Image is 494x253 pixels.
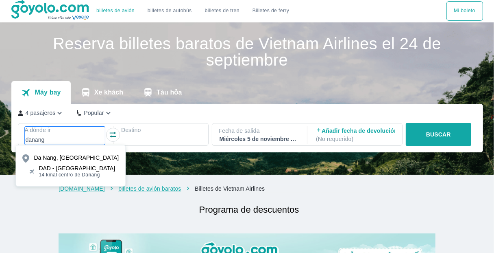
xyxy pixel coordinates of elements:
a: billetes de avión [96,8,135,14]
font: billetes de autobús [148,8,192,13]
font: 14 km [39,172,53,178]
button: Popular [77,109,112,117]
button: 4 pasajeros [18,109,64,117]
div: pestañas de transporte [11,81,192,104]
font: al centro de Danang [53,172,100,178]
nav: pan rallado [59,185,435,193]
a: billetes de autobús [148,8,192,14]
a: billetes de avión baratos [118,185,181,192]
p: Xe khách [94,88,123,97]
font: 4 pasajeros [26,110,56,116]
font: Destino [121,127,141,133]
div: Elija el modo de transporte [446,1,483,21]
font: Mi boleto [454,8,475,13]
font: Fecha de salida [219,128,260,134]
font: Añadir fecha de devolución [322,128,398,134]
font: A dónde ir [25,127,51,133]
div: Elija el modo de transporte [90,1,296,21]
font: Popular [84,110,104,116]
font: billetes de avión [96,8,135,13]
a: Billetes de Vietnam Airlines [195,185,265,192]
a: [DOMAIN_NAME] [59,185,105,192]
p: Tàu hỏa [157,88,182,97]
font: No requerido [318,136,352,142]
font: Da Nang, [GEOGRAPHIC_DATA] [34,154,119,161]
font: DAD - [GEOGRAPHIC_DATA] [39,165,115,172]
font: ) [352,136,354,142]
font: ( [316,136,318,142]
font: Programa de descuentos [199,205,299,215]
p: Máy bay [35,88,61,97]
font: Miércoles 5 de noviembre de 2025 [220,136,311,142]
font: billetes de tren [205,8,239,13]
font: Reserva billetes baratos de Vietnam Airlines el 24 de septiembre [53,35,441,69]
font: Billetes de ferry [252,8,289,13]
